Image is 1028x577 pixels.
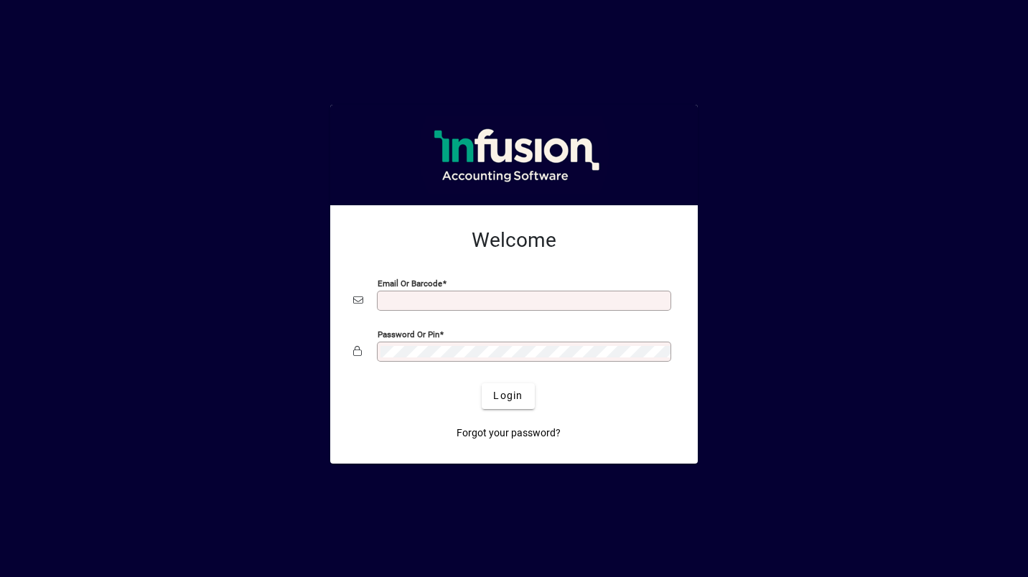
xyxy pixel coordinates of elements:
[378,329,439,339] mat-label: Password or Pin
[493,388,523,403] span: Login
[457,426,561,441] span: Forgot your password?
[482,383,534,409] button: Login
[451,421,566,446] a: Forgot your password?
[378,278,442,288] mat-label: Email or Barcode
[353,228,675,253] h2: Welcome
